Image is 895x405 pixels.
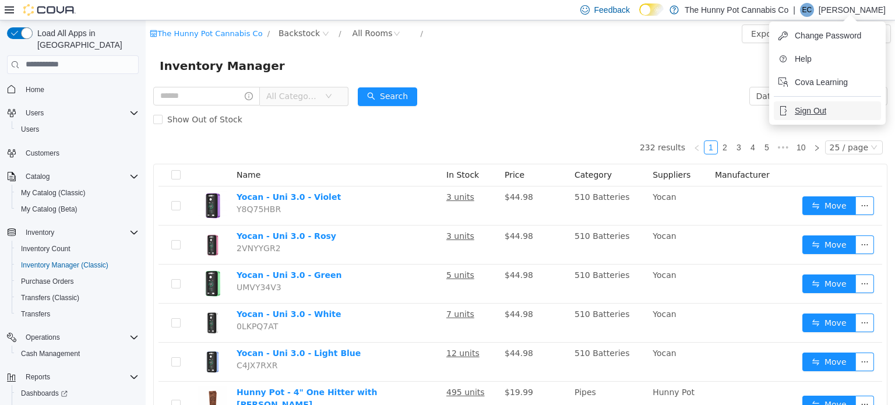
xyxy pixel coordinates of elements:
[2,369,143,385] button: Reports
[14,36,146,55] span: Inventory Manager
[507,172,530,181] span: Yocan
[429,150,466,159] span: Category
[16,307,139,321] span: Transfers
[21,293,79,302] span: Transfers (Classic)
[727,4,745,23] button: icon: ellipsis
[21,226,59,240] button: Inventory
[26,108,44,118] span: Users
[2,81,143,98] button: Home
[819,3,886,17] p: [PERSON_NAME]
[21,146,64,160] a: Customers
[179,72,186,80] i: icon: down
[12,346,143,362] button: Cash Management
[596,4,727,23] button: Export Backstock Inventory
[424,166,502,205] td: 510 Batteries
[558,120,572,134] li: 1
[16,291,84,305] a: Transfers (Classic)
[16,307,55,321] a: Transfers
[600,120,614,134] li: 4
[91,262,136,272] span: UMVY34V3
[301,328,334,337] u: 12 units
[91,223,135,233] span: 2VNYYGR2
[16,274,139,288] span: Purchase Orders
[4,9,12,17] i: icon: shop
[569,150,624,159] span: Manufacturer
[212,67,272,86] button: icon: searchSearch
[710,332,728,351] button: icon: ellipsis
[16,122,139,136] span: Users
[615,121,628,133] a: 5
[16,242,139,256] span: Inventory Count
[301,150,333,159] span: In Stock
[91,301,132,311] span: 0LKPQ7AT
[611,67,727,84] div: Date Added (Newest-Oldest)
[301,211,329,220] u: 3 units
[507,211,530,220] span: Yocan
[91,172,195,181] a: Yocan - Uni 3.0 - Violet
[12,290,143,306] button: Transfers (Classic)
[12,257,143,273] button: Inventory Manager (Classic)
[16,122,44,136] a: Users
[21,205,77,214] span: My Catalog (Beta)
[21,330,65,344] button: Operations
[647,120,664,134] li: 10
[802,3,812,17] span: EC
[424,322,502,361] td: 510 Batteries
[26,85,44,94] span: Home
[91,150,115,159] span: Name
[17,94,101,104] span: Show Out of Stock
[628,120,647,134] span: •••
[301,250,329,259] u: 5 units
[99,72,107,80] i: icon: info-circle
[193,9,195,17] span: /
[16,347,84,361] a: Cash Management
[21,125,39,134] span: Users
[12,185,143,201] button: My Catalog (Classic)
[301,172,329,181] u: 3 units
[795,76,848,88] span: Cova Learning
[16,386,139,400] span: Dashboards
[647,121,664,133] a: 10
[21,370,139,384] span: Reports
[21,106,139,120] span: Users
[639,3,664,16] input: Dark Mode
[52,366,82,395] img: Hunny Pot - 4" One Hitter with Dugout - Brown hero shot
[33,27,139,51] span: Load All Apps in [GEOGRAPHIC_DATA]
[91,367,231,389] a: Hunny Pot - 4" One Hitter with [PERSON_NAME]
[21,244,71,253] span: Inventory Count
[21,349,80,358] span: Cash Management
[26,333,60,342] span: Operations
[795,30,861,41] span: Change Password
[91,211,191,220] a: Yocan - Uni 3.0 - Rosy
[133,6,174,19] span: Backstock
[52,171,82,200] img: Yocan - Uni 3.0 - Violet hero shot
[91,328,215,337] a: Yocan - Uni 3.0 - Light Blue
[52,288,82,317] img: Yocan - Uni 3.0 - White hero shot
[21,146,139,160] span: Customers
[793,3,795,17] p: |
[657,375,710,394] button: icon: swapMove
[657,215,710,234] button: icon: swapMove
[572,120,586,134] li: 2
[21,83,49,97] a: Home
[657,293,710,312] button: icon: swapMove
[16,186,139,200] span: My Catalog (Classic)
[359,328,387,337] span: $44.98
[2,105,143,121] button: Users
[4,9,117,17] a: icon: shopThe Hunny Pot Cannabis Co
[91,340,132,350] span: C4JX7RXR
[424,283,502,322] td: 510 Batteries
[614,120,628,134] li: 5
[657,332,710,351] button: icon: swapMove
[774,101,881,120] button: Sign Out
[548,124,555,131] i: icon: left
[359,211,387,220] span: $44.98
[21,330,139,344] span: Operations
[207,4,247,22] div: All Rooms
[16,347,139,361] span: Cash Management
[424,244,502,283] td: 510 Batteries
[16,202,139,216] span: My Catalog (Beta)
[21,389,68,398] span: Dashboards
[52,249,82,278] img: Yocan - Uni 3.0 - Green hero shot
